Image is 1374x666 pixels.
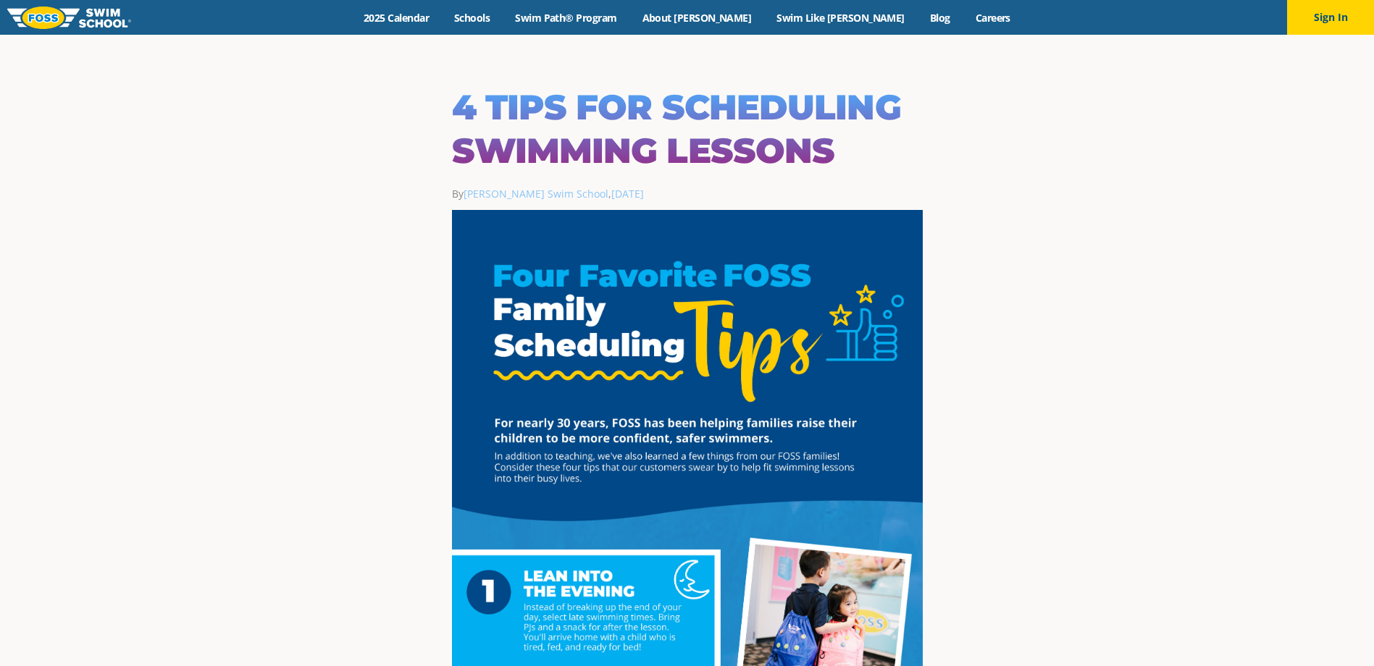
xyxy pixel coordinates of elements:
[608,187,644,201] span: ,
[351,11,442,25] a: 2025 Calendar
[452,187,608,201] span: By
[963,11,1023,25] a: Careers
[611,187,644,201] a: [DATE]
[452,85,923,172] h1: 4 Tips for Scheduling Swimming Lessons
[442,11,503,25] a: Schools
[7,7,131,29] img: FOSS Swim School Logo
[917,11,963,25] a: Blog
[629,11,764,25] a: About [PERSON_NAME]
[503,11,629,25] a: Swim Path® Program
[464,187,608,201] a: [PERSON_NAME] Swim School
[764,11,918,25] a: Swim Like [PERSON_NAME]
